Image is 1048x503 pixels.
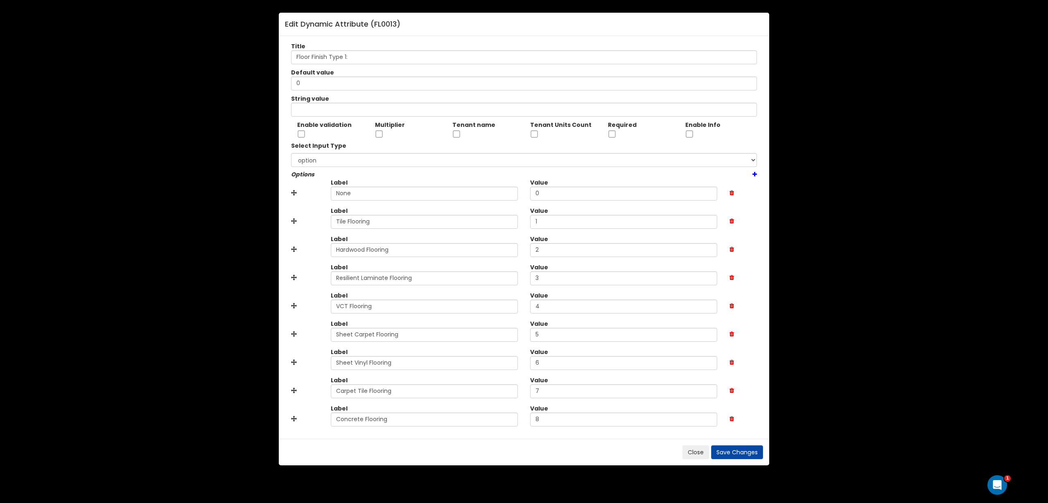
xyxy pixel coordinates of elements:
b: Label [331,404,348,413]
b: Value [530,235,548,243]
b: Multiplier [375,121,405,129]
b: Label [331,348,348,356]
div: Edit Dynamic Attribute ( FL0013 ) [285,19,763,29]
b: String value [291,95,329,103]
button: Save Changes [711,445,763,459]
b: Select Input Type [291,142,346,150]
b: Tenant Units Count [530,121,592,129]
b: Value [530,291,548,300]
b: Tenant name [452,121,495,129]
b: Value [530,207,548,215]
b: Value [530,263,548,271]
b: Value [530,404,548,413]
b: Label [331,376,348,384]
b: Label [331,207,348,215]
b: Default value [291,68,334,77]
b: Label [331,291,348,300]
b: Title [291,42,305,50]
span: 1 [1004,475,1011,482]
b: Label [331,320,348,328]
b: Value [530,178,548,187]
b: Label [331,235,348,243]
button: Close [682,445,709,459]
iframe: Intercom live chat [987,475,1007,495]
b: Label [331,178,348,187]
b: Enable validation [297,121,352,129]
b: Required [608,121,637,129]
b: Value [530,320,548,328]
i: Options [291,170,314,178]
b: Value [530,376,548,384]
b: Value [530,348,548,356]
b: Label [331,263,348,271]
b: Enable Info [685,121,720,129]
